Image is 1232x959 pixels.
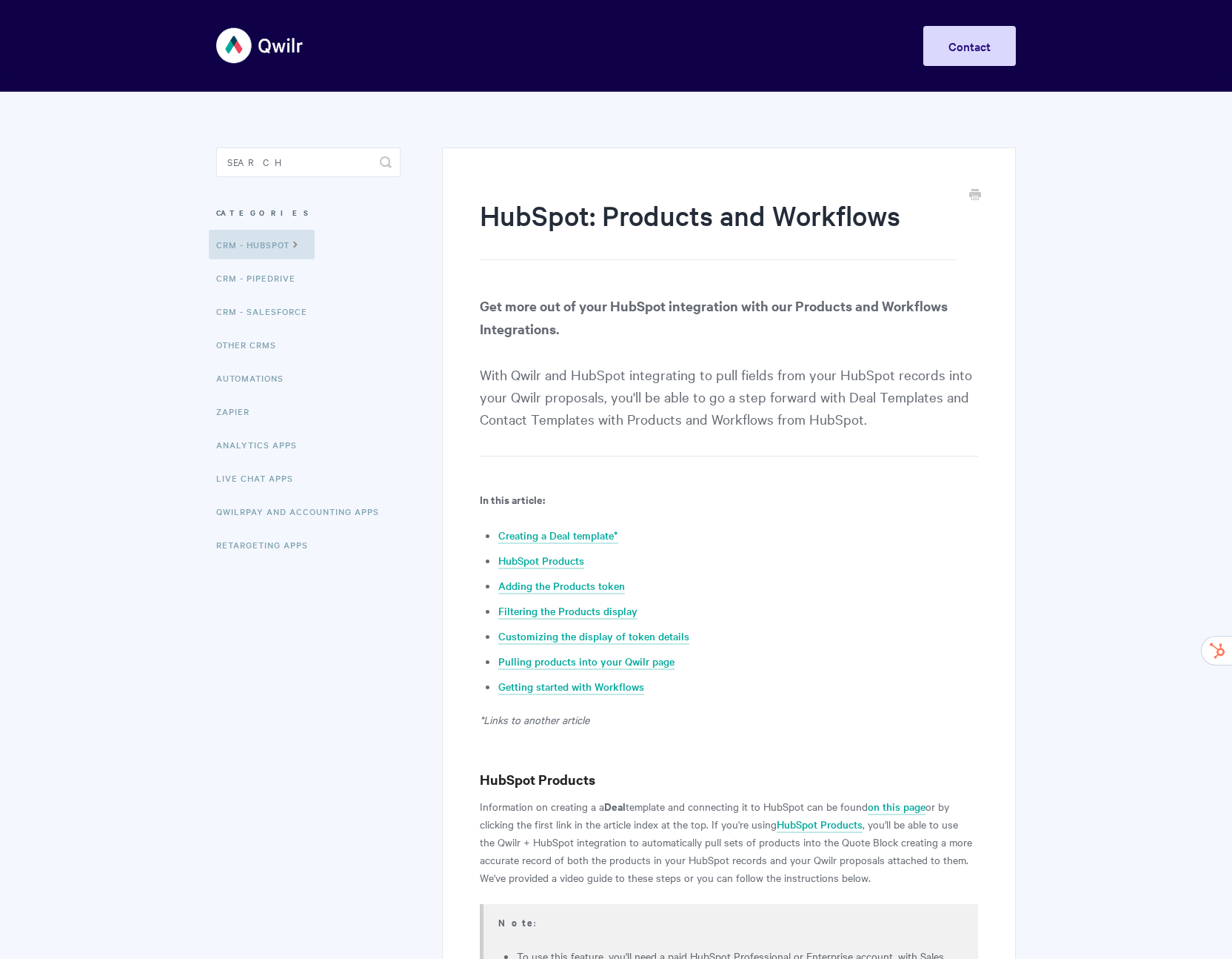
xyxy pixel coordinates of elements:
a: QwilrPay and Accounting Apps [216,497,390,526]
a: Filtering the Products display [498,603,637,620]
a: Zapier [216,396,261,426]
a: Other CRMs [216,330,287,359]
a: CRM - Pipedrive [216,263,307,293]
b: Note [498,915,534,929]
h1: HubSpot: Products and Workflows [480,196,956,260]
input: Search [216,147,401,177]
a: HubSpot Products [498,553,584,569]
p: Information on creating a a template and connecting it to HubSpot can be found or by clicking the... [480,797,978,886]
a: on this page [868,799,925,815]
a: Live Chat Apps [216,463,304,493]
a: Automations [216,363,295,393]
a: Creating a Deal template* [498,528,618,544]
a: Analytics Apps [216,430,308,459]
a: Print this Article [969,188,981,204]
a: Retargeting Apps [216,530,319,560]
a: Adding the Products token [498,578,625,594]
h3: Categories [216,199,401,226]
p: : [498,913,960,932]
a: CRM - HubSpot [209,230,315,259]
a: HubSpot Products [777,817,863,833]
b: In this article: [480,491,545,507]
img: Qwilr Help Center [216,18,304,73]
em: *Links to another article [480,712,589,727]
strong: Deal [604,798,626,814]
a: Pulling products into your Qwilr page [498,654,674,670]
h3: HubSpot Products [480,769,978,790]
strong: Get more out of your HubSpot integration with our Products and Workflows Integrations. [480,296,948,338]
p: With Qwilr and HubSpot integrating to pull fields from your HubSpot records into your Qwilr propo... [480,294,978,457]
a: Getting started with Workflows [498,679,644,695]
a: Contact [923,26,1016,66]
a: Customizing the display of token details [498,628,689,645]
a: CRM - Salesforce [216,296,318,326]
